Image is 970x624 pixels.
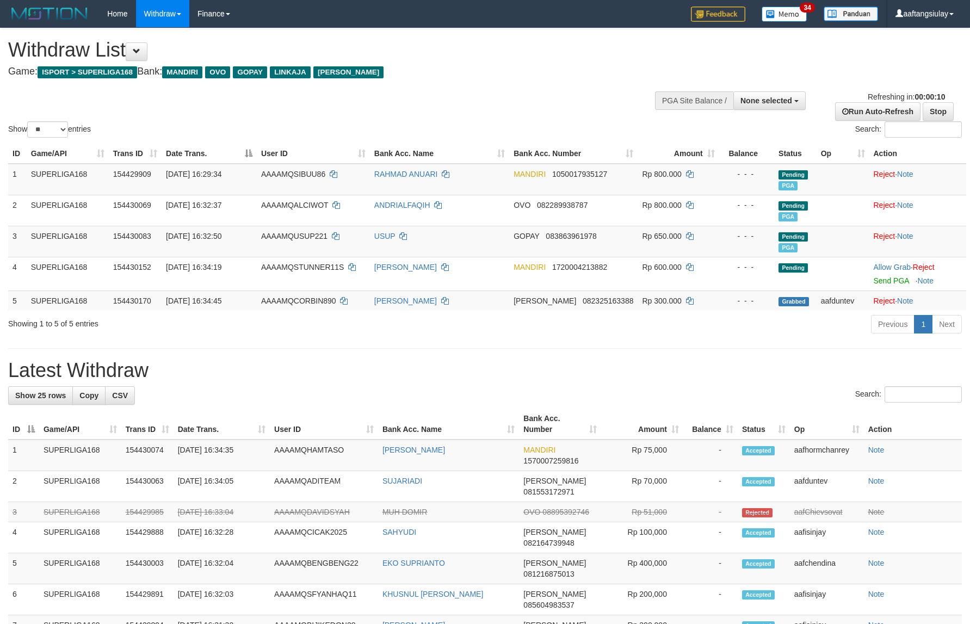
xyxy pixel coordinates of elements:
[166,170,221,178] span: [DATE] 16:29:34
[8,360,962,381] h1: Latest Withdraw
[724,169,770,180] div: - - -
[27,195,109,226] td: SUPERLIGA168
[738,409,790,440] th: Status: activate to sort column ascending
[869,144,967,164] th: Action
[261,201,328,209] span: AAAAMQALCIWOT
[719,144,774,164] th: Balance
[39,553,121,584] td: SUPERLIGA168
[174,440,270,471] td: [DATE] 16:34:35
[800,3,814,13] span: 34
[868,590,885,598] a: Note
[601,471,683,502] td: Rp 70,000
[374,296,437,305] a: [PERSON_NAME]
[27,291,109,311] td: SUPERLIGA168
[261,296,336,305] span: AAAAMQCORBIN890
[552,263,607,271] span: Copy 1720004213882 to clipboard
[523,528,586,536] span: [PERSON_NAME]
[869,226,967,257] td: ·
[546,232,596,240] span: Copy 083863961978 to clipboard
[742,508,773,517] span: Rejected
[897,296,913,305] a: Note
[8,584,39,615] td: 6
[166,232,221,240] span: [DATE] 16:32:50
[27,226,109,257] td: SUPERLIGA168
[740,96,792,105] span: None selected
[642,296,681,305] span: Rp 300.000
[8,471,39,502] td: 2
[121,522,174,553] td: 154429888
[913,263,935,271] a: Reject
[113,170,151,178] span: 154429909
[683,584,738,615] td: -
[917,276,934,285] a: Note
[174,553,270,584] td: [DATE] 16:32:04
[523,456,578,465] span: Copy 1570007259816 to clipboard
[514,170,546,178] span: MANDIRI
[382,528,416,536] a: SAHYUDI
[817,144,869,164] th: Op: activate to sort column ascending
[113,296,151,305] span: 154430170
[914,315,932,333] a: 1
[523,508,540,516] span: OVO
[8,164,27,195] td: 1
[855,386,962,403] label: Search:
[174,502,270,522] td: [DATE] 16:33:04
[8,39,636,61] h1: Withdraw List
[27,121,68,138] select: Showentries
[742,446,775,455] span: Accepted
[79,391,98,400] span: Copy
[691,7,745,22] img: Feedback.jpg
[8,314,396,329] div: Showing 1 to 5 of 5 entries
[514,232,539,240] span: GOPAY
[382,559,445,567] a: EKO SUPRIANTO
[270,522,378,553] td: AAAAMQCICAK2025
[261,170,325,178] span: AAAAMQSIBUU86
[38,66,137,78] span: ISPORT > SUPERLIGA168
[742,590,775,600] span: Accepted
[270,502,378,522] td: AAAAMQDAVIDSYAH
[868,92,945,101] span: Refreshing in:
[233,66,267,78] span: GOPAY
[885,386,962,403] input: Search:
[874,276,909,285] a: Send PGA
[523,601,574,609] span: Copy 085604983537 to clipboard
[638,144,719,164] th: Amount: activate to sort column ascending
[270,66,311,78] span: LINKAJA
[166,263,221,271] span: [DATE] 16:34:19
[779,297,809,306] span: Grabbed
[855,121,962,138] label: Search:
[105,386,135,405] a: CSV
[374,170,438,178] a: RAHMAD ANUARI
[523,570,574,578] span: Copy 081216875013 to clipboard
[514,263,546,271] span: MANDIRI
[162,66,202,78] span: MANDIRI
[112,391,128,400] span: CSV
[205,66,230,78] span: OVO
[174,409,270,440] th: Date Trans.: activate to sort column ascending
[39,502,121,522] td: SUPERLIGA168
[8,144,27,164] th: ID
[8,5,91,22] img: MOTION_logo.png
[932,315,962,333] a: Next
[8,502,39,522] td: 3
[39,471,121,502] td: SUPERLIGA168
[683,553,738,584] td: -
[523,559,586,567] span: [PERSON_NAME]
[724,295,770,306] div: - - -
[113,263,151,271] span: 154430152
[519,409,601,440] th: Bank Acc. Number: activate to sort column ascending
[915,92,945,101] strong: 00:00:10
[824,7,878,21] img: panduan.png
[270,584,378,615] td: AAAAMQSFYANHAQ11
[655,91,733,110] div: PGA Site Balance /
[514,201,530,209] span: OVO
[779,232,808,242] span: Pending
[642,170,681,178] span: Rp 800.000
[270,553,378,584] td: AAAAMQBENGBENG22
[779,181,798,190] span: Marked by aafsoumeymey
[601,409,683,440] th: Amount: activate to sort column ascending
[774,144,817,164] th: Status
[8,257,27,291] td: 4
[817,291,869,311] td: aafduntev
[382,446,445,454] a: [PERSON_NAME]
